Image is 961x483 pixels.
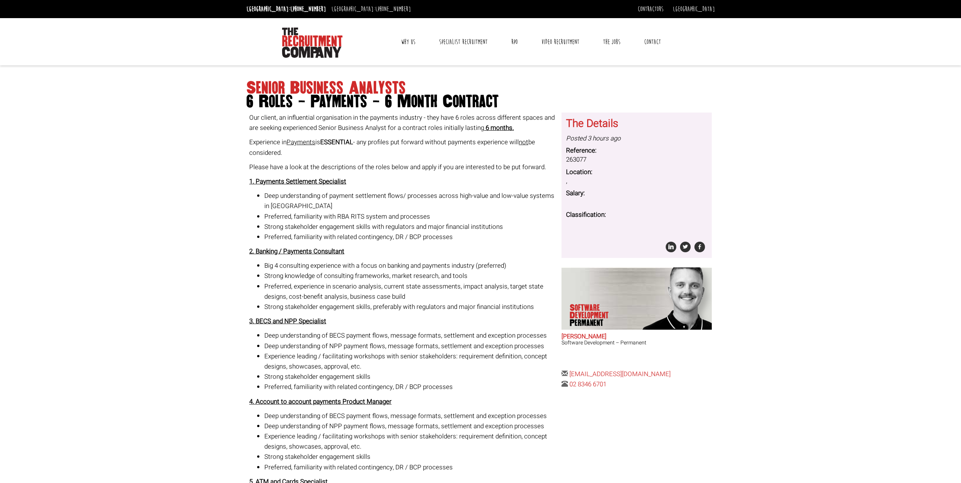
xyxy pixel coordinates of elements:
dd: , [566,177,707,186]
p: Our client, an influential organisation in the payments industry - they have 6 roles across diffe... [249,113,556,133]
a: The Jobs [597,32,626,51]
strong: 3. BECS and NPP Specialist [249,316,326,326]
li: Preferred, experience in scenario analysis, current state assessments, impact analysis, target st... [264,281,556,302]
dt: Classification: [566,210,707,219]
a: 02 8346 6701 [569,380,606,389]
img: Sam Williamson does Software Development Permanent [639,267,712,330]
strong: ESSENTIAL [320,137,353,147]
li: Experience leading / facilitating workshops with senior stakeholders: requirement definition, con... [264,351,556,372]
a: Why Us [395,32,421,51]
h3: Software Development – Permanent [561,340,712,346]
li: Deep understanding of BECS payment flows, message formats, settlement and exception processes [264,411,556,421]
li: Strong stakeholder engagement skills, preferably with regulators and major financial institutions [264,302,556,312]
h3: The Details [566,118,707,130]
a: RPO [506,32,523,51]
i: Posted 3 hours ago [566,134,621,143]
dt: Location: [566,168,707,177]
li: Big 4 consulting experience with a focus on banking and payments industry (preferred) [264,261,556,271]
h2: [PERSON_NAME] [561,333,712,340]
p: Software Development [570,304,628,327]
span: 6 Roles - Payments - 6 Month Contract [247,95,715,108]
li: Preferred, familiarity with related contingency, DR / BCP processes [264,382,556,392]
strong: 4. Account to account payments Product Manager [249,397,392,406]
strong: 6 months. [486,123,514,133]
a: Specialist Recruitment [433,32,493,51]
li: Preferred, familiarity with RBA RITS system and processes [264,211,556,222]
li: Strong stakeholder engagement skills [264,452,556,462]
a: Contractors [638,5,663,13]
li: [GEOGRAPHIC_DATA]: [330,3,413,15]
span: Permanent [570,319,628,327]
p: Please have a look at the descriptions of the roles below and apply if you are interested to be p... [249,162,556,172]
li: Experience leading / facilitating workshops with senior stakeholders: requirement definition, con... [264,431,556,452]
dt: Salary: [566,189,707,198]
a: [EMAIL_ADDRESS][DOMAIN_NAME] [569,369,671,379]
li: Preferred, familiarity with related contingency, DR / BCP processes [264,232,556,242]
a: [GEOGRAPHIC_DATA] [673,5,715,13]
li: Strong stakeholder engagement skills [264,372,556,382]
li: Preferred, familiarity with related contingency, DR / BCP processes [264,462,556,472]
li: Deep understanding of NPP payment flows, message formats, settlement and exception processes [264,421,556,431]
h1: Senior Business Analysts [247,81,715,108]
strong: 2. Banking / Payments Consultant [249,247,344,256]
li: Deep understanding of payment settlement flows/ processes across high-value and low-value systems... [264,191,556,211]
a: Contact [639,32,666,51]
li: [GEOGRAPHIC_DATA]: [245,3,328,15]
span: not [519,137,528,147]
strong: 1. Payments Settlement Specialist [249,177,346,186]
p: Experience in is - any profiles put forward without payments experience will be considered. [249,137,556,157]
a: [PHONE_NUMBER] [375,5,411,13]
li: Deep understanding of NPP payment flows, message formats, settlement and exception processes [264,341,556,351]
li: Strong knowledge of consulting frameworks, market research, and tools [264,271,556,281]
a: [PHONE_NUMBER] [290,5,326,13]
li: Deep understanding of BECS payment flows, message formats, settlement and exception processes [264,330,556,341]
dd: 263077 [566,155,707,164]
a: Video Recruitment [536,32,585,51]
dt: Reference: [566,146,707,155]
li: Strong stakeholder engagement skills with regulators and major financial institutions [264,222,556,232]
span: Payments [287,137,315,147]
img: The Recruitment Company [282,28,342,58]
